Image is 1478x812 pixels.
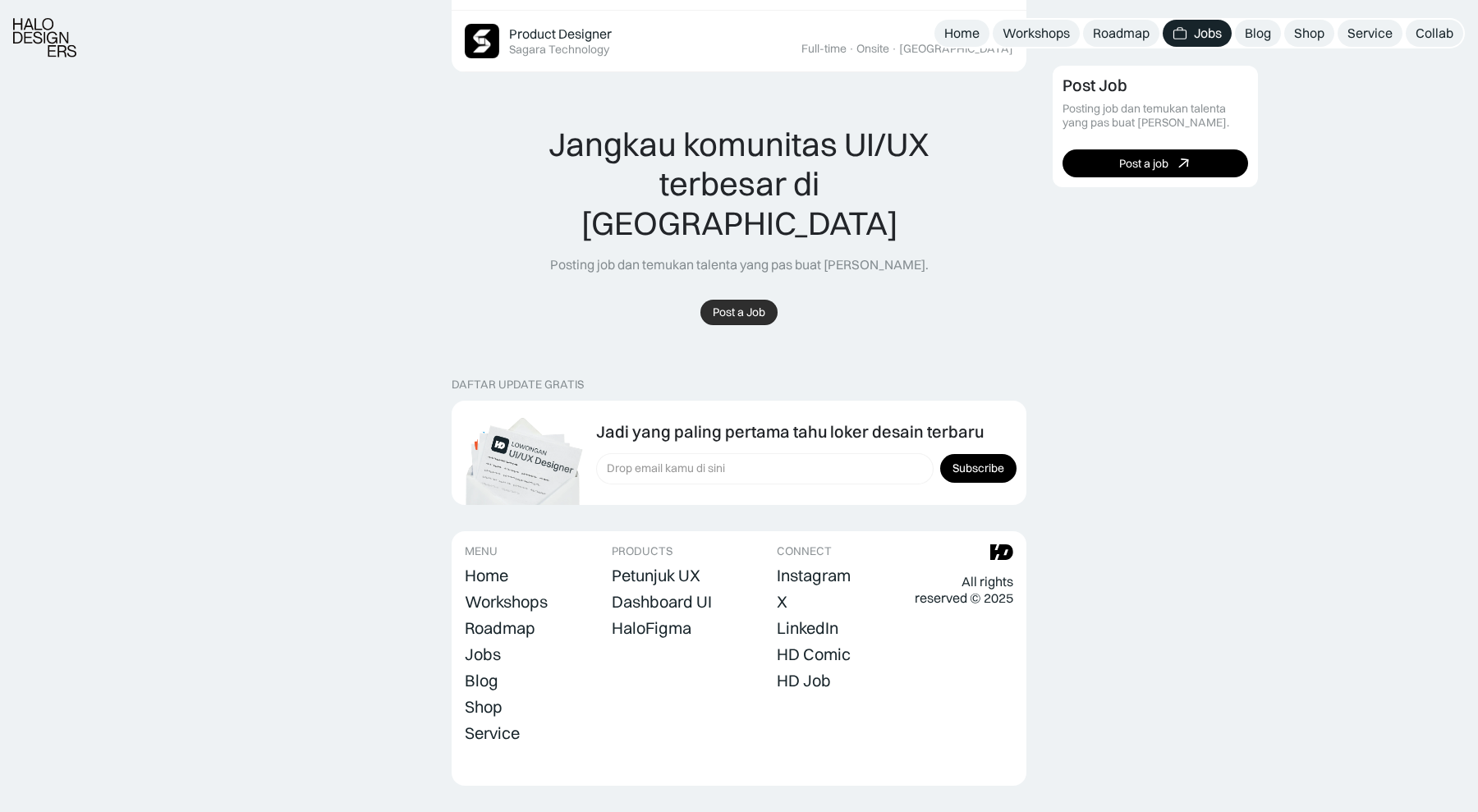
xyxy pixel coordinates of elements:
[777,592,787,612] div: X
[1063,149,1248,177] a: Post a job
[1338,20,1402,47] a: Service
[465,645,501,664] div: Jobs
[612,544,672,558] div: PRODUCTS
[1063,76,1127,95] div: Post Job
[899,42,1013,56] div: [GEOGRAPHIC_DATA]
[777,564,851,587] a: Instagram
[612,592,712,612] div: Dashboard UI
[891,42,897,56] div: ·
[801,42,847,56] div: Full-time
[465,24,499,58] img: Job Image
[713,305,765,319] div: Post a Job
[509,43,609,57] div: Sagara Technology
[452,11,1026,72] a: Job ImageProduct DesignerSagara Technology>25dFull-time·Onsite·[GEOGRAPHIC_DATA]
[1093,25,1150,42] div: Roadmap
[1083,20,1159,47] a: Roadmap
[1235,20,1281,47] a: Blog
[1063,102,1248,130] div: Posting job dan temukan talenta yang pas buat [PERSON_NAME].
[848,42,855,56] div: ·
[465,643,501,666] a: Jobs
[1294,25,1324,42] div: Shop
[777,645,851,664] div: HD Comic
[777,544,832,558] div: CONNECT
[465,617,535,640] a: Roadmap
[1119,156,1168,170] div: Post a job
[465,564,508,587] a: Home
[777,566,851,585] div: Instagram
[944,25,980,42] div: Home
[1347,25,1393,42] div: Service
[777,617,838,640] a: LinkedIn
[596,422,984,442] div: Jadi yang paling pertama tahu loker desain terbaru
[465,590,548,613] a: Workshops
[465,544,498,558] div: MENU
[465,566,508,585] div: Home
[1003,25,1070,42] div: Workshops
[1284,20,1334,47] a: Shop
[777,590,787,613] a: X
[452,378,584,392] div: DAFTAR UPDATE GRATIS
[612,617,691,640] a: HaloFigma
[465,722,520,745] a: Service
[1416,25,1453,42] div: Collab
[612,590,712,613] a: Dashboard UI
[465,723,520,743] div: Service
[915,573,1013,608] div: All rights reserved © 2025
[612,564,700,587] a: Petunjuk UX
[940,454,1017,483] input: Subscribe
[465,592,548,612] div: Workshops
[550,256,929,273] div: Posting job dan temukan talenta yang pas buat [PERSON_NAME].
[612,618,691,638] div: HaloFigma
[934,20,989,47] a: Home
[465,669,498,692] a: Blog
[777,643,851,666] a: HD Comic
[509,25,612,43] div: Product Designer
[612,566,700,585] div: Petunjuk UX
[465,697,503,717] div: Shop
[465,695,503,718] a: Shop
[465,618,535,638] div: Roadmap
[777,618,838,638] div: LinkedIn
[777,669,831,692] a: HD Job
[777,671,831,690] div: HD Job
[515,125,963,243] div: Jangkau komunitas UI/UX terbesar di [GEOGRAPHIC_DATA]
[1194,25,1222,42] div: Jobs
[596,453,934,484] input: Drop email kamu di sini
[1406,20,1463,47] a: Collab
[1163,20,1232,47] a: Jobs
[465,671,498,690] div: Blog
[993,20,1080,47] a: Workshops
[856,42,889,56] div: Onsite
[700,300,778,325] a: Post a Job
[596,453,1017,484] form: Form Subscription
[1245,25,1271,42] div: Blog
